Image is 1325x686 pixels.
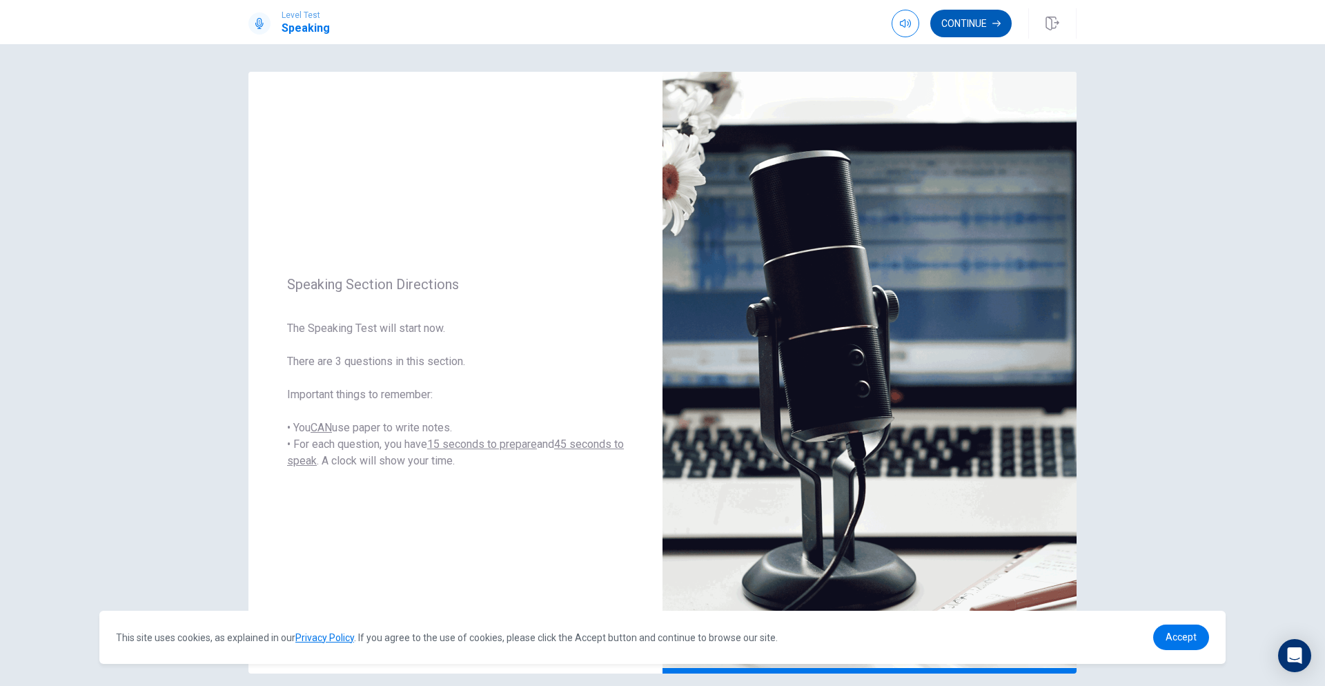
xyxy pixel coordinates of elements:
span: This site uses cookies, as explained in our . If you agree to the use of cookies, please click th... [116,632,778,643]
span: Level Test [282,10,330,20]
u: CAN [311,421,332,434]
h1: Speaking [282,20,330,37]
span: Accept [1166,631,1197,643]
img: speaking intro [662,72,1077,674]
u: 15 seconds to prepare [427,438,537,451]
span: The Speaking Test will start now. There are 3 questions in this section. Important things to reme... [287,320,624,469]
div: cookieconsent [99,611,1226,664]
span: Speaking Section Directions [287,276,624,293]
button: Continue [930,10,1012,37]
div: Open Intercom Messenger [1278,639,1311,672]
a: dismiss cookie message [1153,625,1209,650]
a: Privacy Policy [295,632,354,643]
